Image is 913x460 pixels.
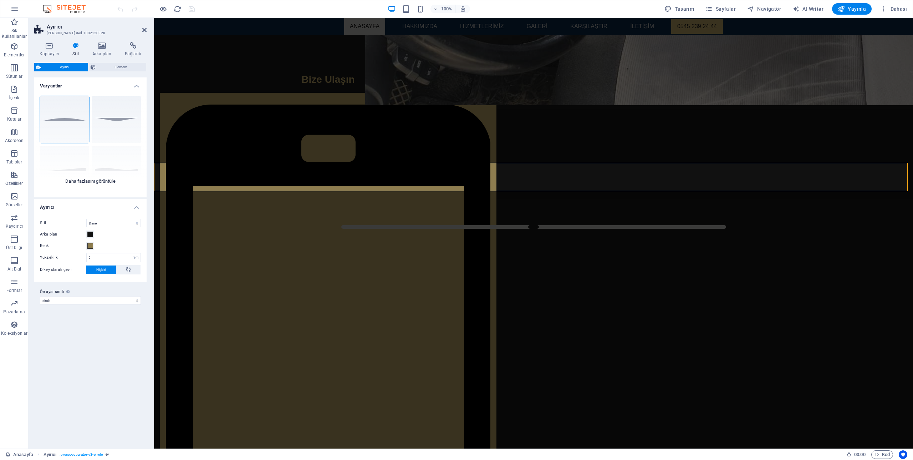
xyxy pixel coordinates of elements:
[880,5,907,12] span: Dahası
[9,95,19,101] p: İçerik
[41,5,95,13] img: Editor Logo
[460,6,466,12] i: Yeniden boyutlandırmada yakınlaştırma düzeyini seçilen cihaza uyacak şekilde otomatik olarak ayarla.
[87,42,119,57] h4: Arka plan
[664,5,694,12] span: Tasarım
[3,309,25,315] p: Pazarlama
[106,453,109,456] i: Bu element, özelleştirilebilir bir ön ayar
[832,3,872,15] button: Yayınla
[899,450,907,459] button: Usercentrics
[662,3,697,15] button: Tasarım
[44,450,109,459] nav: breadcrumb
[859,452,860,457] span: :
[47,30,132,36] h3: [PERSON_NAME] #ed-1002120328
[44,450,57,459] span: Seçmek için tıkla. Düzenlemek için çift tıkla
[790,3,826,15] button: AI Writer
[40,288,141,296] label: Ön ayar sınıfı
[34,42,67,57] h4: Kapsayıcı
[60,450,103,459] span: . preset-separator-v3-circle
[119,42,147,57] h4: Bağlantı
[5,181,23,186] p: Özellikler
[88,63,146,71] button: Element
[877,3,910,15] button: Dahası
[40,242,86,250] label: Renk
[40,256,86,259] label: Yükseklik
[847,450,866,459] h6: Oturum süresi
[4,52,25,58] p: Elementler
[40,230,86,239] label: Arka plan
[1,330,27,336] p: Koleksiyonlar
[6,450,33,459] a: Seçimi iptal etmek için tıkla. Sayfaları açmak için çift tıkla
[441,5,453,13] h6: 100%
[86,266,116,274] button: Hiçbiri
[744,3,784,15] button: Navigatör
[6,223,23,229] p: Kaydırıcı
[6,74,23,79] p: Sütunlar
[173,5,182,13] i: Sayfayı yeniden yükleyin
[34,77,147,90] h4: Varyantlar
[705,5,736,12] span: Sayfalar
[5,138,24,143] p: Akordeon
[854,450,865,459] span: 00 00
[173,5,182,13] button: reload
[98,63,144,71] span: Element
[7,266,21,272] p: Alt Bigi
[7,116,22,122] p: Kutular
[43,63,86,71] span: Ayırıcı
[430,5,456,13] button: 100%
[34,199,147,212] h4: Ayırıcı
[662,3,697,15] div: Tasarım (Ctrl+Alt+Y)
[792,5,823,12] span: AI Writer
[6,202,23,208] p: Görseller
[874,450,890,459] span: Kod
[6,245,22,251] p: Üst bilgi
[40,219,86,227] label: Stil
[67,42,87,57] h4: Stil
[96,266,106,274] span: Hiçbiri
[703,3,739,15] button: Sayfalar
[40,266,86,274] label: Dikey olarak çevir
[34,63,88,71] button: Ayırıcı
[159,5,167,13] button: Ön izleme modundan çıkıp düzenlemeye devam etmek için buraya tıklayın
[47,24,147,30] h2: Ayırıcı
[6,159,22,165] p: Tablolar
[747,5,781,12] span: Navigatör
[871,450,893,459] button: Kod
[838,5,866,12] span: Yayınla
[6,288,22,293] p: Formlar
